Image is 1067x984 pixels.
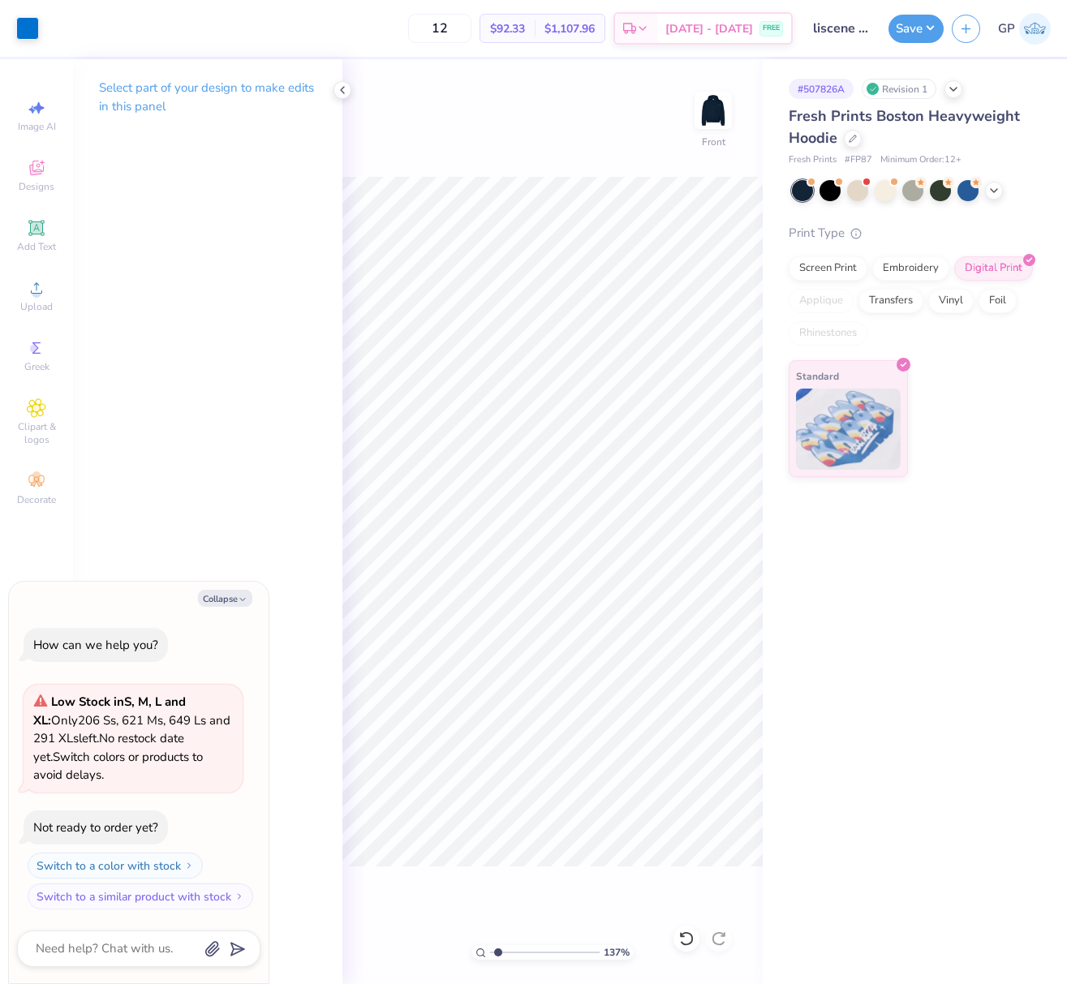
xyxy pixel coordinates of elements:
span: Fresh Prints [789,153,837,167]
span: $1,107.96 [544,20,595,37]
div: Revision 1 [862,79,936,99]
span: 137 % [604,945,630,960]
input: Untitled Design [801,12,880,45]
div: Front [702,135,725,149]
span: [DATE] - [DATE] [665,20,753,37]
div: Print Type [789,224,1035,243]
span: GP [998,19,1015,38]
img: Switch to a similar product with stock [234,892,244,901]
p: Select part of your design to make edits in this panel [99,79,316,116]
div: Screen Print [789,256,867,281]
strong: Low Stock in S, M, L and XL : [33,694,186,728]
span: Greek [24,360,49,373]
span: FREE [763,23,780,34]
span: Only 206 Ss, 621 Ms, 649 Ls and 291 XLs left. Switch colors or products to avoid delays. [33,694,230,783]
span: $92.33 [490,20,525,37]
button: Collapse [198,590,252,607]
span: Clipart & logos [8,420,65,446]
div: Not ready to order yet? [33,819,158,836]
span: Decorate [17,493,56,506]
div: Embroidery [872,256,949,281]
div: Foil [979,289,1017,313]
span: Designs [19,180,54,193]
span: Upload [20,300,53,313]
span: No restock date yet. [33,730,184,765]
button: Save [888,15,944,43]
div: Digital Print [954,256,1033,281]
span: Fresh Prints Boston Heavyweight Hoodie [789,106,1020,148]
span: Standard [796,367,839,385]
a: GP [998,13,1051,45]
img: Switch to a color with stock [184,861,194,870]
img: Standard [796,389,901,470]
button: Switch to a color with stock [28,853,203,879]
span: Add Text [17,240,56,253]
div: Vinyl [928,289,974,313]
span: # FP87 [845,153,872,167]
div: # 507826A [789,79,854,99]
button: Switch to a similar product with stock [28,883,253,909]
span: Image AI [18,120,56,133]
div: Rhinestones [789,321,867,346]
div: Applique [789,289,854,313]
div: How can we help you? [33,637,158,653]
img: Front [697,94,729,127]
span: Minimum Order: 12 + [880,153,962,167]
div: Transfers [858,289,923,313]
img: Germaine Penalosa [1019,13,1051,45]
input: – – [408,14,471,43]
